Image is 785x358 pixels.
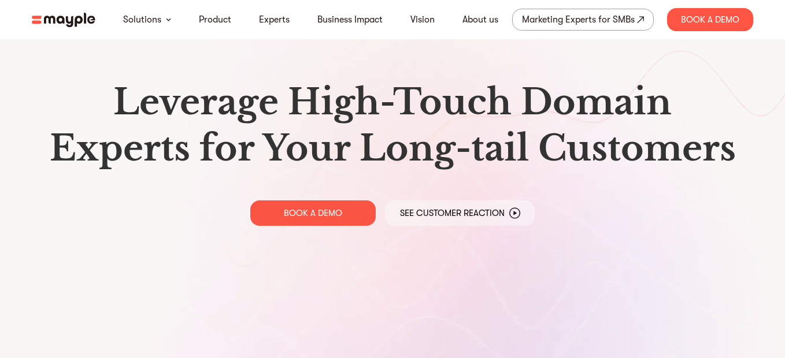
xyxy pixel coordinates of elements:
h1: Leverage High-Touch Domain Experts for Your Long-tail Customers [41,79,744,171]
a: Solutions [123,13,161,27]
a: Marketing Experts for SMBs [512,9,654,31]
a: Experts [259,13,290,27]
img: mayple-logo [32,13,95,27]
div: Marketing Experts for SMBs [522,12,635,28]
p: See Customer Reaction [400,207,505,219]
a: Vision [410,13,435,27]
a: Product [199,13,231,27]
a: See Customer Reaction [385,200,535,226]
img: arrow-down [166,18,171,21]
a: BOOK A DEMO [250,200,376,226]
a: Business Impact [317,13,383,27]
p: BOOK A DEMO [284,207,342,219]
div: Book A Demo [667,8,753,31]
a: About us [462,13,498,27]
